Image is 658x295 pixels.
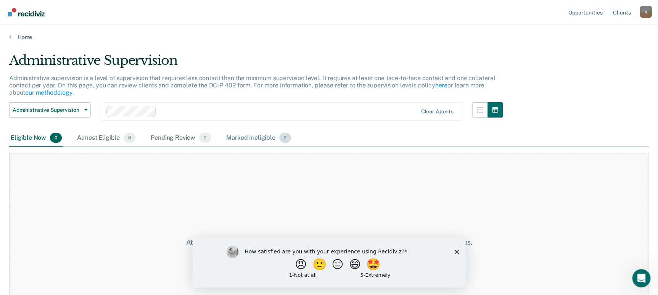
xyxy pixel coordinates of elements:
[279,133,291,143] span: 2
[421,108,453,115] div: Clear agents
[25,89,72,96] a: our methodology
[193,238,466,287] iframe: Survey by Kim from Recidiviz
[8,8,45,16] img: Recidiviz
[76,130,137,147] div: Almost Eligible0
[435,82,447,89] a: here
[169,238,489,247] div: At this time, there are no clients who are Eligible Now. Please navigate to one of the other tabs.
[199,133,211,143] span: 0
[9,102,91,118] button: Administrative Supervision
[50,133,62,143] span: 0
[9,130,63,147] div: Eligible Now0
[149,130,212,147] div: Pending Review0
[9,34,649,40] a: Home
[13,107,81,113] span: Administrative Supervision
[9,53,503,74] div: Administrative Supervision
[225,130,293,147] div: Marked Ineligible2
[9,74,495,96] p: Administrative supervision is a level of supervision that requires less contact than the minimum ...
[632,269,650,287] iframe: Intercom live chat
[124,133,135,143] span: 0
[640,6,652,18] button: Profile dropdown button
[640,6,652,18] div: n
